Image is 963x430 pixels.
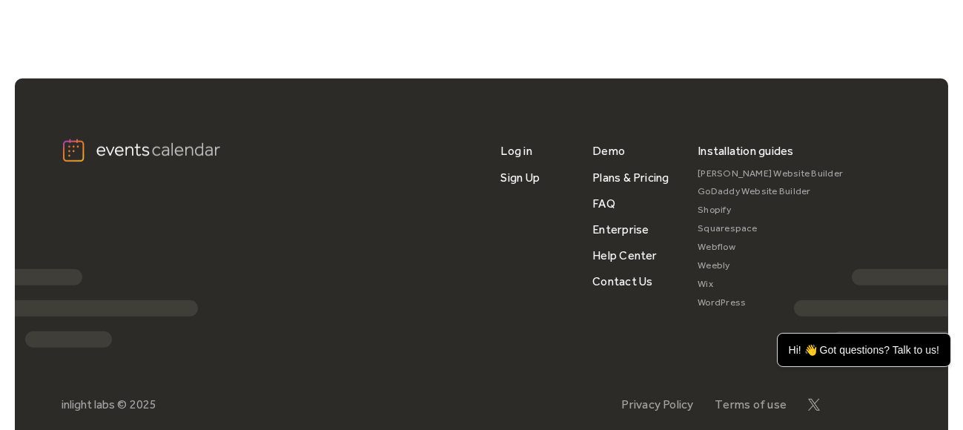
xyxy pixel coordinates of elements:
[592,138,625,164] a: Demo
[592,268,652,294] a: Contact Us
[698,182,843,201] a: GoDaddy Website Builder
[698,138,794,164] div: Installation guides
[500,138,532,164] a: Log in
[698,165,843,183] a: [PERSON_NAME] Website Builder
[592,165,669,191] a: Plans & Pricing
[592,191,615,216] a: FAQ
[130,397,156,411] div: 2025
[698,294,843,312] a: WordPress
[592,242,658,268] a: Help Center
[698,238,843,257] a: Webflow
[698,257,843,275] a: Weebly
[621,397,693,411] a: Privacy Policy
[715,397,787,411] a: Terms of use
[62,397,127,411] div: inlight labs ©
[698,219,843,238] a: Squarespace
[592,216,649,242] a: Enterprise
[500,165,540,191] a: Sign Up
[698,201,843,219] a: Shopify
[698,275,843,294] a: Wix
